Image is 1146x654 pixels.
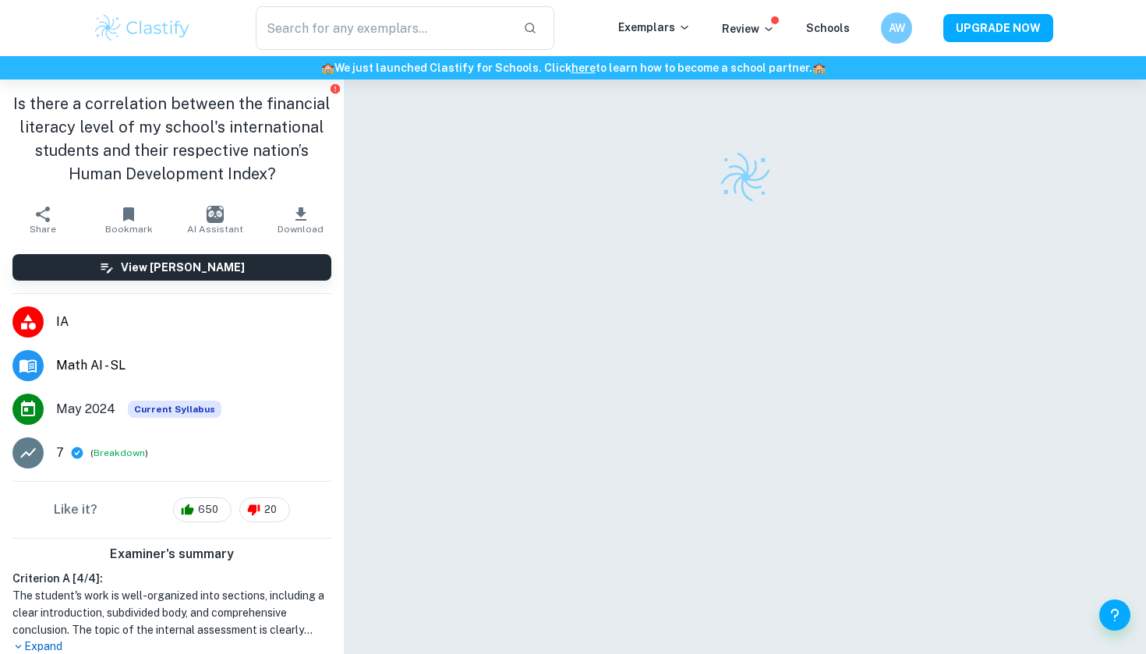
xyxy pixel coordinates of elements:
div: This exemplar is based on the current syllabus. Feel free to refer to it for inspiration/ideas wh... [128,401,221,418]
h6: Criterion A [ 4 / 4 ]: [12,570,331,587]
button: Breakdown [94,446,145,460]
p: Review [722,20,775,37]
span: 🏫 [812,62,826,74]
span: IA [56,313,331,331]
button: Help and Feedback [1099,599,1130,631]
img: Clastify logo [93,12,192,44]
button: Report issue [329,83,341,94]
button: AW [881,12,912,44]
h6: AW [888,19,906,37]
p: 7 [56,444,64,462]
span: Share [30,224,56,235]
h6: View [PERSON_NAME] [121,259,245,276]
span: AI Assistant [187,224,243,235]
button: Download [258,198,344,242]
p: Exemplars [618,19,691,36]
h1: Is there a correlation between the financial literacy level of my school's international students... [12,92,331,186]
img: Clastify logo [718,150,773,204]
span: Math AI - SL [56,356,331,375]
span: ( ) [90,446,148,461]
span: 650 [189,502,227,518]
span: 20 [256,502,285,518]
button: UPGRADE NOW [943,14,1053,42]
a: Schools [806,22,850,34]
img: AI Assistant [207,206,224,223]
span: Bookmark [105,224,153,235]
span: Download [278,224,324,235]
button: View [PERSON_NAME] [12,254,331,281]
h6: Examiner's summary [6,545,338,564]
h6: Like it? [54,500,97,519]
button: AI Assistant [172,198,258,242]
h6: We just launched Clastify for Schools. Click to learn how to become a school partner. [3,59,1143,76]
input: Search for any exemplars... [256,6,511,50]
h1: The student's work is well-organized into sections, including a clear introduction, subdivided bo... [12,587,331,638]
span: May 2024 [56,400,115,419]
div: 650 [173,497,232,522]
button: Bookmark [86,198,172,242]
span: 🏫 [321,62,334,74]
span: Current Syllabus [128,401,221,418]
a: here [571,62,596,74]
div: 20 [239,497,290,522]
